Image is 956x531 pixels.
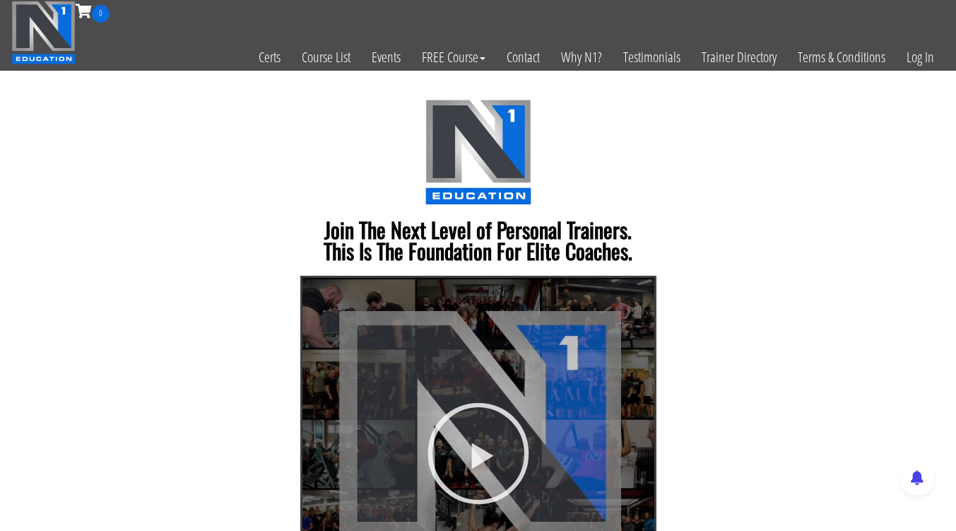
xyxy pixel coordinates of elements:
[550,23,613,92] a: Why N1?
[76,1,110,21] a: 0
[92,5,110,23] span: 0
[11,1,76,64] img: n1-education
[411,23,496,92] a: FREE Course
[361,23,411,92] a: Events
[291,23,361,92] a: Course List
[691,23,787,92] a: Trainer Directory
[613,23,691,92] a: Testimonials
[787,23,896,92] a: Terms & Conditions
[896,23,945,92] a: Log In
[496,23,550,92] a: Contact
[248,23,291,92] a: Certs
[83,219,874,262] h2: Join The Next Level of Personal Trainers. This Is The Foundation For Elite Coaches.
[425,401,531,507] div: Play Video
